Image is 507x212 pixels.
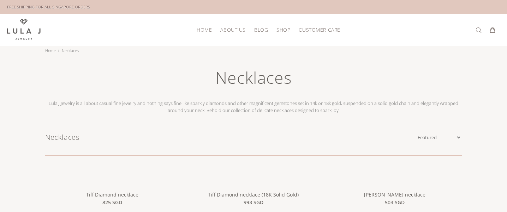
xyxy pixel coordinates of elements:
[102,199,122,206] span: 825 SGD
[299,27,340,32] span: Customer Care
[42,67,465,94] h1: Necklaces
[294,24,340,35] a: Customer Care
[45,132,416,143] h1: Necklaces
[220,27,245,32] span: About Us
[272,24,294,35] a: Shop
[45,179,179,185] a: Tiff Diamond necklace
[45,48,56,53] a: Home
[7,3,90,11] div: FREE SHIPPING FOR ALL SINGAPORE ORDERS
[364,191,425,198] a: [PERSON_NAME] necklace
[385,199,405,206] span: 503 SGD
[216,24,250,35] a: About Us
[244,199,263,206] span: 993 SGD
[254,27,268,32] span: Blog
[197,27,212,32] span: HOME
[86,191,138,198] a: Tiff Diamond necklace
[58,46,81,56] li: Necklaces
[328,179,462,185] a: linear-gradient(135deg,rgba(255, 238, 179, 1) 0%, rgba(212, 175, 55, 1) 100%)
[276,27,290,32] span: Shop
[42,100,465,114] p: Lula J Jewelry is all about casual fine jewelry and nothing says fine like sparkly diamonds and o...
[192,24,216,35] a: HOME
[208,191,299,198] a: Tiff Diamond necklace (18K Solid Gold)
[250,24,272,35] a: Blog
[186,179,321,185] a: Tiff Diamond necklace (18K Solid Gold)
